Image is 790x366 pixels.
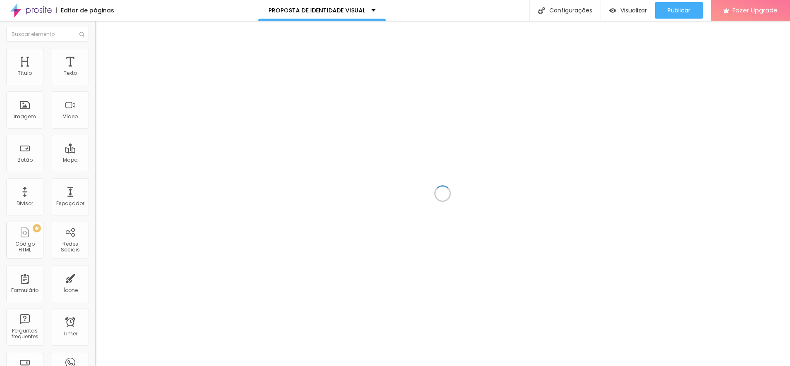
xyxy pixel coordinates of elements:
[538,7,545,14] img: Icone
[63,157,78,163] div: Mapa
[6,27,89,42] input: Buscar elemento
[8,241,41,253] div: Código HTML
[56,7,114,13] div: Editor de páginas
[56,201,84,206] div: Espaçador
[63,114,78,120] div: Vídeo
[8,328,41,340] div: Perguntas frequentes
[14,114,36,120] div: Imagem
[79,32,84,37] img: Icone
[54,241,86,253] div: Redes Sociais
[18,70,32,76] div: Título
[733,7,778,14] span: Fazer Upgrade
[601,2,655,19] button: Visualizar
[268,7,365,13] p: PROPOSTA DE IDENTIDADE VISUAL
[63,331,77,337] div: Timer
[620,7,647,14] span: Visualizar
[63,287,78,293] div: Ícone
[17,201,33,206] div: Divisor
[655,2,703,19] button: Publicar
[609,7,616,14] img: view-1.svg
[11,287,38,293] div: Formulário
[64,70,77,76] div: Texto
[668,7,690,14] span: Publicar
[17,157,33,163] div: Botão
